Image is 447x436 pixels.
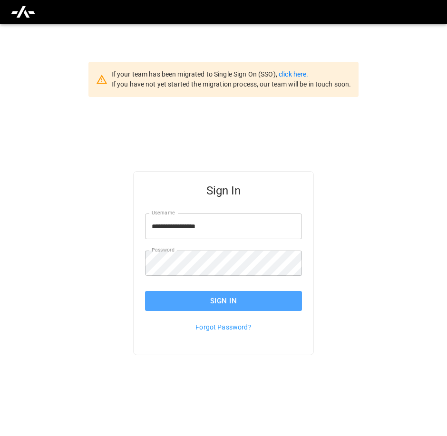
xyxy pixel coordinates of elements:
[152,246,175,254] label: Password
[145,322,302,332] p: Forgot Password?
[10,3,36,21] img: ampcontrol.io logo
[111,70,279,78] span: If your team has been migrated to Single Sign On (SSO),
[145,291,302,311] button: Sign In
[111,80,351,88] span: If you have not yet started the migration process, our team will be in touch soon.
[279,70,308,78] a: click here.
[152,209,175,217] label: Username
[145,183,302,198] h5: Sign In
